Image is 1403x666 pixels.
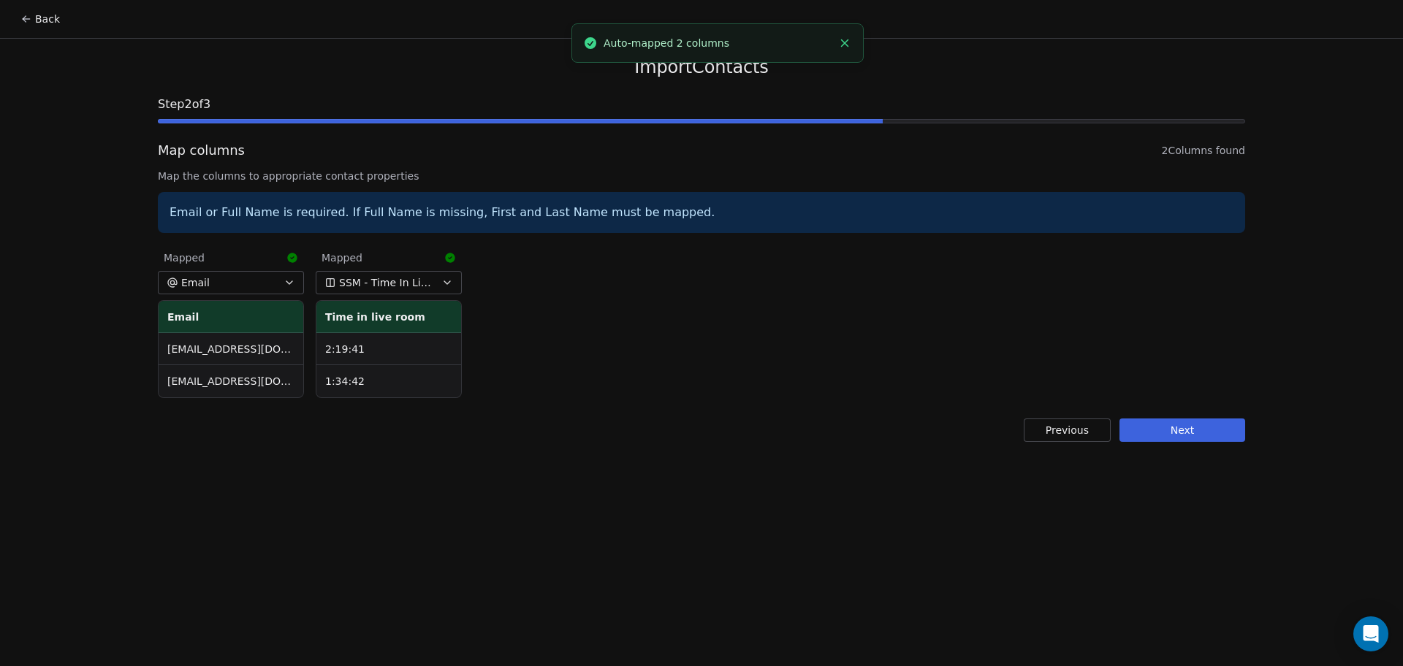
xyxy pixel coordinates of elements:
[164,250,205,265] span: Mapped
[159,333,303,365] td: [EMAIL_ADDRESS][DOMAIN_NAME]
[159,365,303,397] td: [EMAIL_ADDRESS][DOMAIN_NAME]
[316,333,461,365] td: 2:19:41
[316,301,461,333] th: Time in live room
[1119,418,1245,442] button: Next
[316,365,461,397] td: 1:34:42
[158,96,1245,113] span: Step 2 of 3
[1353,616,1388,651] div: Open Intercom Messenger
[835,34,854,53] button: Close toast
[12,6,69,32] button: Back
[1024,418,1111,442] button: Previous
[339,275,434,290] span: SSM - Time In Live Room
[158,192,1245,233] div: Email or Full Name is required. If Full Name is missing, First and Last Name must be mapped.
[159,301,303,333] th: Email
[158,169,1245,183] span: Map the columns to appropriate contact properties
[1162,143,1245,158] span: 2 Columns found
[604,36,832,51] div: Auto-mapped 2 columns
[158,141,245,160] span: Map columns
[634,56,768,78] span: Import Contacts
[322,250,362,265] span: Mapped
[181,275,210,290] span: Email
